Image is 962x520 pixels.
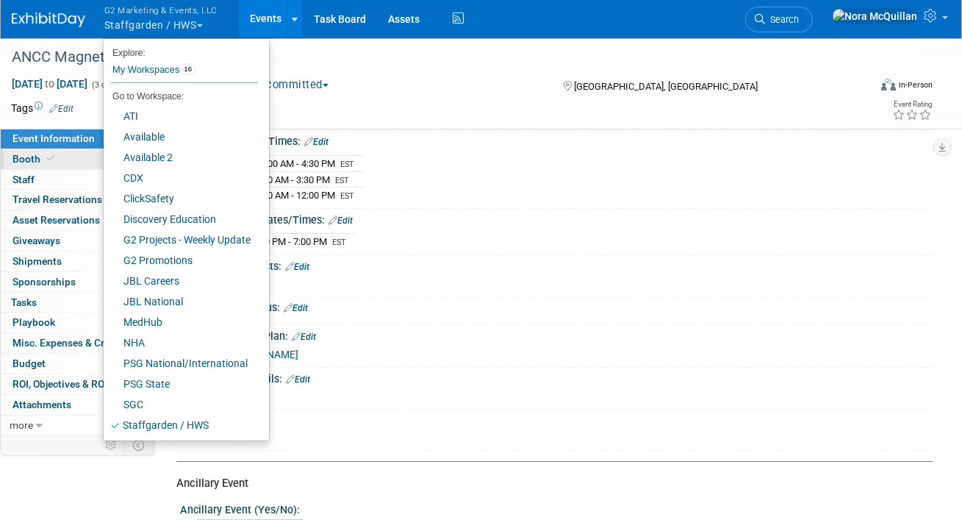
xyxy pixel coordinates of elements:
[12,276,76,288] span: Sponsorships
[104,291,258,312] a: JBL National
[104,209,258,229] a: Discovery Education
[1,252,154,271] a: Shipments
[104,106,258,127] a: ATI
[11,296,37,308] span: Tasks
[898,79,933,90] div: In-Person
[104,168,258,188] a: CDX
[12,378,111,390] span: ROI, Objectives & ROO
[12,13,85,27] img: ExhibitDay
[11,101,73,115] td: Tags
[104,229,258,250] a: G2 Projects - Weekly Update
[797,76,933,99] div: Event Format
[104,271,258,291] a: JBL Careers
[12,337,127,349] span: Misc. Expenses & Credits
[111,57,258,82] a: My Workspaces16
[179,209,933,228] div: Booth Dismantle Dates/Times:
[340,191,354,201] span: EST
[12,214,100,226] span: Asset Reservations
[304,137,329,147] a: Edit
[104,353,258,374] a: PSG National/International
[11,77,88,90] span: [DATE] [DATE]
[1,149,154,169] a: Booth
[332,238,346,247] span: EST
[180,499,926,517] div: Ancillary Event (Yes/No):
[104,147,258,168] a: Available 2
[104,415,258,435] a: Staffgarden / HWS
[12,316,55,328] span: Playbook
[1,374,154,394] a: ROI, Objectives & ROO
[47,154,54,163] i: Booth reservation complete
[247,236,327,247] span: 12:00 PM - 7:00 PM
[43,78,57,90] span: to
[179,368,933,387] div: Lead Capture Details:
[104,87,258,106] li: Go to Workspace:
[12,153,57,165] span: Booth
[1,333,154,353] a: Misc. Expenses & Credits
[892,101,932,108] div: Event Rating
[124,435,154,455] td: Toggle Event Tabs
[49,104,73,114] a: Edit
[90,80,121,90] span: (3 days)
[176,476,922,491] div: Ancillary Event
[12,193,102,205] span: Travel Reservations
[104,188,258,209] a: ClickSafety
[1,293,154,313] a: Tasks
[1,231,154,251] a: Giveaways
[179,130,933,149] div: Exhibit Hall Dates/Times:
[329,216,353,226] a: Edit
[104,250,258,271] a: G2 Promotions
[12,235,60,246] span: Giveaways
[1,170,154,190] a: Staff
[285,262,309,272] a: Edit
[1,395,154,415] a: Attachments
[104,127,258,147] a: Available
[12,174,35,185] span: Staff
[10,419,33,431] span: more
[104,44,258,57] li: Explore:
[12,255,62,267] span: Shipments
[340,160,354,169] span: EST
[104,374,258,394] a: PSG State
[255,190,335,201] span: 8:30 AM - 12:00 PM
[286,374,310,385] a: Edit
[98,435,124,455] td: Personalize Event Tab Strip
[179,410,933,429] div: Event Notes:
[104,2,218,18] span: G2 Marketing & Events, LLC
[247,77,334,93] button: Committed
[765,14,799,25] span: Search
[1,416,154,435] a: more
[12,357,46,369] span: Budget
[1,354,154,374] a: Budget
[12,132,95,144] span: Event Information
[255,174,330,185] span: 8:30 AM - 3:30 PM
[335,176,349,185] span: EST
[104,312,258,332] a: MedHub
[832,8,918,24] img: Nora McQuillan
[881,79,896,90] img: Format-Inperson.png
[104,332,258,353] a: NHA
[7,44,854,71] div: ANCC Magnet
[179,296,933,316] div: Exhibitor Prospectus:
[745,7,813,32] a: Search
[1,313,154,332] a: Playbook
[1,210,154,230] a: Asset Reservations
[179,255,933,274] div: Conference Contacts:
[1,190,154,210] a: Travel Reservations
[179,325,933,344] div: Exhibit Hall Floor Plan:
[12,399,71,410] span: Attachments
[574,81,758,92] span: [GEOGRAPHIC_DATA], [GEOGRAPHIC_DATA]
[104,394,258,415] a: SGC
[292,332,316,342] a: Edit
[1,129,154,149] a: Event Information
[179,63,196,75] span: 16
[255,158,335,169] span: 11:00 AM - 4:30 PM
[1,272,154,292] a: Sponsorships
[284,303,308,313] a: Edit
